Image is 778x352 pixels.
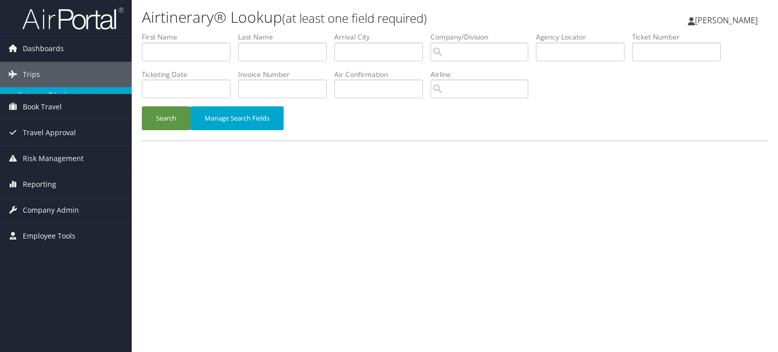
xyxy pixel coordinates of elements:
a: [PERSON_NAME] [688,5,768,35]
span: Trips [23,62,40,87]
label: Arrival City [334,32,431,42]
label: Company/Division [431,32,536,42]
span: Company Admin [23,198,79,223]
span: Reporting [23,172,56,197]
label: Airline [431,69,536,80]
label: Agency Locator [536,32,632,42]
label: Invoice Number [238,69,334,80]
button: Search [142,106,190,130]
small: (at least one field required) [282,10,427,26]
label: First Name [142,32,238,42]
label: Ticket Number [632,32,728,42]
span: [PERSON_NAME] [695,15,758,26]
h1: Airtinerary® Lookup [142,7,559,28]
label: Ticketing Date [142,69,238,80]
span: Travel Approval [23,120,76,145]
button: Manage Search Fields [190,106,284,130]
label: Last Name [238,32,334,42]
span: Employee Tools [23,223,75,249]
span: Dashboards [23,36,64,61]
span: Risk Management [23,146,84,171]
img: airportal-logo.png [22,7,124,30]
label: Air Confirmation [334,69,431,80]
span: Book Travel [23,94,62,120]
